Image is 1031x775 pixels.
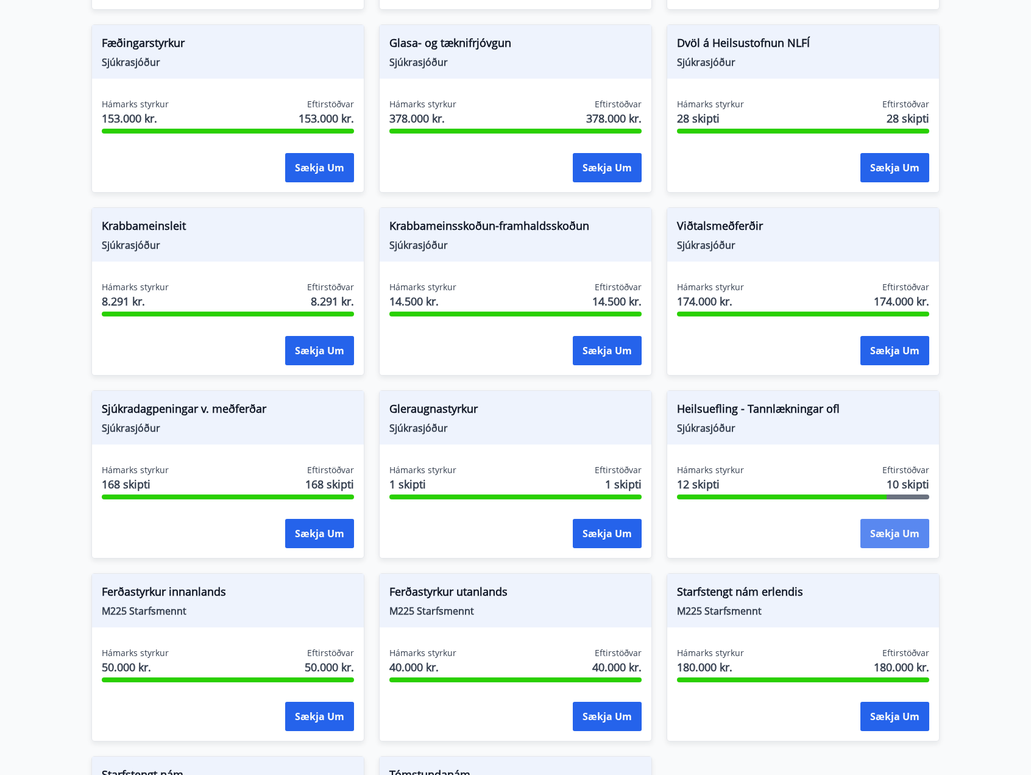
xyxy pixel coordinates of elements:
[573,702,642,731] button: Sækja um
[102,464,169,476] span: Hámarks styrkur
[595,281,642,293] span: Eftirstöðvar
[677,647,744,659] span: Hámarks styrkur
[389,293,456,309] span: 14.500 kr.
[102,35,354,55] span: Fæðingarstyrkur
[677,110,744,126] span: 28 skipti
[677,218,929,238] span: Viðtalsmeðferðir
[389,110,456,126] span: 378.000 kr.
[882,464,929,476] span: Eftirstöðvar
[595,98,642,110] span: Eftirstöðvar
[389,604,642,618] span: M225 Starfsmennt
[887,110,929,126] span: 28 skipti
[586,110,642,126] span: 378.000 kr.
[677,55,929,69] span: Sjúkrasjóður
[285,702,354,731] button: Sækja um
[677,238,929,252] span: Sjúkrasjóður
[102,584,354,604] span: Ferðastyrkur innanlands
[677,281,744,293] span: Hámarks styrkur
[299,110,354,126] span: 153.000 kr.
[102,604,354,618] span: M225 Starfsmennt
[389,218,642,238] span: Krabbameinsskoðun-framhaldsskoðun
[677,604,929,618] span: M225 Starfsmennt
[860,519,929,548] button: Sækja um
[389,238,642,252] span: Sjúkrasjóður
[389,421,642,435] span: Sjúkrasjóður
[677,421,929,435] span: Sjúkrasjóður
[605,476,642,492] span: 1 skipti
[677,98,744,110] span: Hámarks styrkur
[102,647,169,659] span: Hámarks styrkur
[102,476,169,492] span: 168 skipti
[389,55,642,69] span: Sjúkrasjóður
[595,647,642,659] span: Eftirstöðvar
[389,464,456,476] span: Hámarks styrkur
[389,281,456,293] span: Hámarks styrkur
[860,336,929,365] button: Sækja um
[102,238,354,252] span: Sjúkrasjóður
[102,98,169,110] span: Hámarks styrkur
[677,659,744,675] span: 180.000 kr.
[882,98,929,110] span: Eftirstöðvar
[882,647,929,659] span: Eftirstöðvar
[305,659,354,675] span: 50.000 kr.
[592,293,642,309] span: 14.500 kr.
[595,464,642,476] span: Eftirstöðvar
[102,55,354,69] span: Sjúkrasjóður
[677,293,744,309] span: 174.000 kr.
[285,153,354,182] button: Sækja um
[389,647,456,659] span: Hámarks styrkur
[307,98,354,110] span: Eftirstöðvar
[389,98,456,110] span: Hámarks styrkur
[102,659,169,675] span: 50.000 kr.
[285,336,354,365] button: Sækja um
[874,659,929,675] span: 180.000 kr.
[102,421,354,435] span: Sjúkrasjóður
[677,464,744,476] span: Hámarks styrkur
[677,476,744,492] span: 12 skipti
[882,281,929,293] span: Eftirstöðvar
[573,153,642,182] button: Sækja um
[307,647,354,659] span: Eftirstöðvar
[102,281,169,293] span: Hámarks styrkur
[677,35,929,55] span: Dvöl á Heilsustofnun NLFÍ
[677,584,929,604] span: Starfstengt nám erlendis
[389,476,456,492] span: 1 skipti
[677,401,929,421] span: Heilsuefling - Tannlækningar ofl
[389,35,642,55] span: Glasa- og tæknifrjóvgun
[860,153,929,182] button: Sækja um
[305,476,354,492] span: 168 skipti
[285,519,354,548] button: Sækja um
[102,401,354,421] span: Sjúkradagpeningar v. meðferðar
[307,464,354,476] span: Eftirstöðvar
[860,702,929,731] button: Sækja um
[887,476,929,492] span: 10 skipti
[102,218,354,238] span: Krabbameinsleit
[311,293,354,309] span: 8.291 kr.
[389,401,642,421] span: Gleraugnastyrkur
[389,584,642,604] span: Ferðastyrkur utanlands
[102,293,169,309] span: 8.291 kr.
[592,659,642,675] span: 40.000 kr.
[874,293,929,309] span: 174.000 kr.
[389,659,456,675] span: 40.000 kr.
[573,519,642,548] button: Sækja um
[307,281,354,293] span: Eftirstöðvar
[573,336,642,365] button: Sækja um
[102,110,169,126] span: 153.000 kr.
